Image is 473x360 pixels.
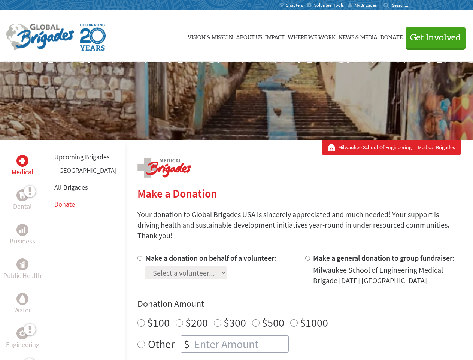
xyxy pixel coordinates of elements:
p: Public Health [3,270,42,281]
a: WaterWater [14,293,31,315]
p: Dental [13,201,32,212]
span: MyBrigades [355,2,377,8]
a: BusinessBusiness [10,224,35,246]
button: Get Involved [406,27,466,48]
a: DentalDental [13,189,32,212]
label: $1000 [300,315,328,330]
p: Engineering [6,339,39,350]
div: Public Health [16,258,28,270]
label: Make a donation on behalf of a volunteer: [145,253,276,262]
input: Enter Amount [192,336,288,352]
div: Engineering [16,327,28,339]
div: Medical Brigades [328,144,455,151]
img: Business [19,227,25,233]
img: Engineering [19,330,25,336]
div: Milwaukee School of Engineering Medical Brigade [DATE] [GEOGRAPHIC_DATA] [313,265,461,286]
label: Other [148,335,175,352]
div: Medical [16,155,28,167]
a: News & Media [339,18,378,55]
img: Public Health [19,261,25,268]
p: Medical [12,167,33,177]
img: logo-medical.png [137,158,191,178]
a: Impact [265,18,285,55]
li: Panama [54,165,116,179]
a: Where We Work [288,18,336,55]
p: Your donation to Global Brigades USA is sincerely appreciated and much needed! Your support is dr... [137,209,461,241]
div: Dental [16,189,28,201]
label: $300 [224,315,246,330]
input: Search... [392,2,413,8]
p: Water [14,305,31,315]
div: Business [16,224,28,236]
span: Get Involved [410,33,461,42]
a: EngineeringEngineering [6,327,39,350]
img: Global Brigades Logo [6,24,74,51]
label: $200 [185,315,208,330]
span: Chapters [286,2,303,8]
label: Make a general donation to group fundraiser: [313,253,455,262]
a: Donate [380,18,403,55]
img: Dental [19,192,25,199]
p: Business [10,236,35,246]
li: All Brigades [54,179,116,196]
a: All Brigades [54,183,88,192]
a: About Us [236,18,262,55]
img: Water [19,294,25,303]
a: Vision & Mission [188,18,233,55]
span: Volunteer Tools [314,2,344,8]
a: [GEOGRAPHIC_DATA] [57,166,116,175]
img: Medical [19,158,25,164]
label: $500 [262,315,284,330]
img: Global Brigades Celebrating 20 Years [80,24,106,51]
div: Water [16,293,28,305]
h4: Donation Amount [137,298,461,310]
a: Donate [54,200,75,208]
div: $ [181,336,192,352]
li: Upcoming Brigades [54,149,116,165]
li: Donate [54,196,116,213]
h2: Make a Donation [137,187,461,200]
a: Milwaukee School Of Engineering [338,144,415,151]
a: Upcoming Brigades [54,153,110,161]
a: MedicalMedical [12,155,33,177]
label: $100 [147,315,170,330]
a: Public HealthPublic Health [3,258,42,281]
